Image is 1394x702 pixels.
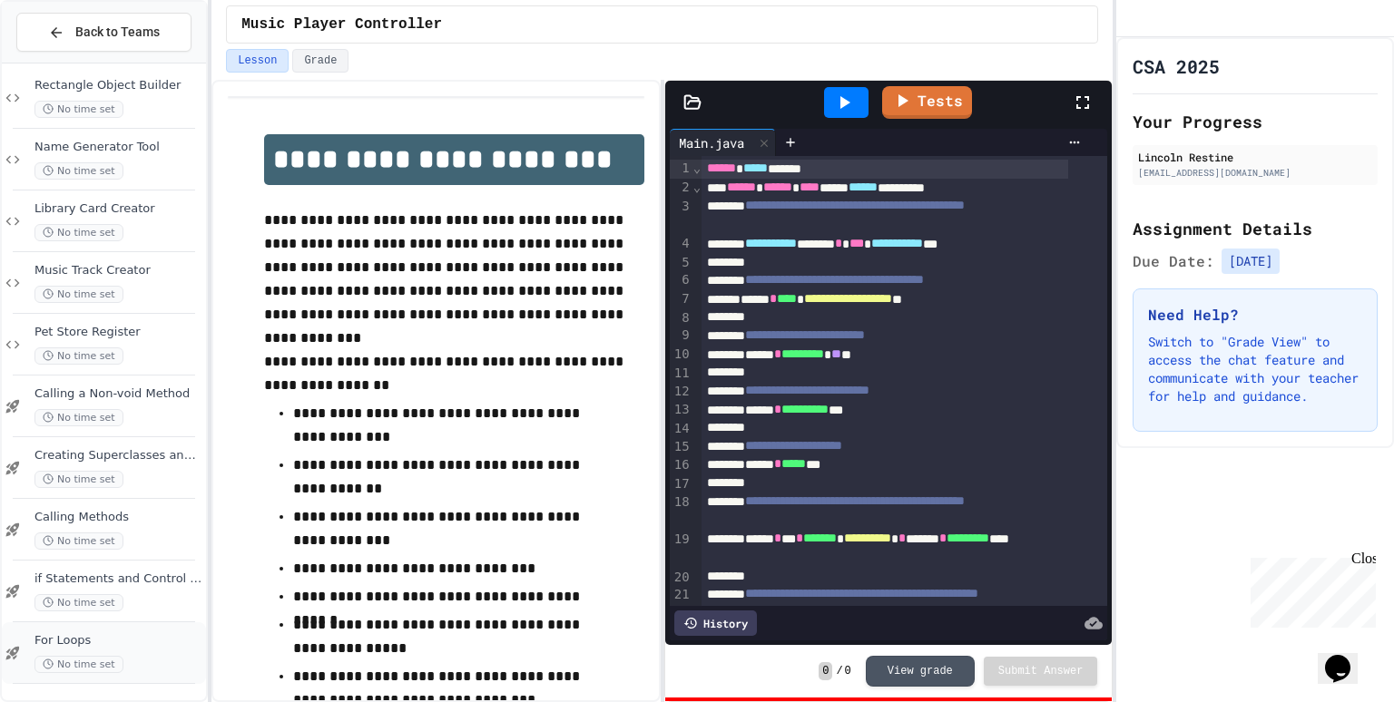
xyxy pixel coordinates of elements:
[670,235,692,254] div: 4
[670,365,692,383] div: 11
[670,438,692,457] div: 15
[1138,149,1372,165] div: Lincoln Restine
[670,160,692,179] div: 1
[670,133,753,152] div: Main.java
[670,179,692,198] div: 2
[1133,109,1378,134] h2: Your Progress
[692,180,702,194] span: Fold line
[670,383,692,402] div: 12
[866,656,975,687] button: View grade
[34,140,202,155] span: Name Generator Tool
[670,456,692,475] div: 16
[1243,551,1376,628] iframe: chat widget
[670,290,692,309] div: 7
[670,475,692,493] div: 17
[34,633,202,648] span: For Loops
[34,409,123,426] span: No time set
[34,78,202,93] span: Rectangle Object Builder
[1138,166,1372,180] div: [EMAIL_ADDRESS][DOMAIN_NAME]
[34,571,202,587] span: if Statements and Control Flow
[34,347,123,365] span: No time set
[226,49,289,73] button: Lesson
[670,401,692,420] div: 13
[34,510,202,525] span: Calling Methods
[16,13,191,52] button: Back to Teams
[836,664,842,678] span: /
[241,14,442,35] span: Music Player Controller
[845,664,851,678] span: 0
[1133,54,1220,79] h1: CSA 2025
[1133,250,1214,272] span: Due Date:
[1318,629,1376,684] iframe: chat widget
[34,656,123,673] span: No time set
[692,161,702,175] span: Fold line
[670,420,692,438] div: 14
[34,101,123,118] span: No time set
[34,594,123,611] span: No time set
[1133,216,1378,241] h2: Assignment Details
[7,7,125,115] div: Chat with us now!Close
[670,586,692,624] div: 21
[670,531,692,569] div: 19
[882,86,972,119] a: Tests
[34,201,202,217] span: Library Card Creator
[670,493,692,531] div: 18
[34,532,123,550] span: No time set
[34,325,202,340] span: Pet Store Register
[34,386,202,402] span: Calling a Non-void Method
[34,263,202,278] span: Music Track Creator
[670,129,776,156] div: Main.java
[670,327,692,346] div: 9
[34,224,123,241] span: No time set
[1148,333,1362,405] p: Switch to "Grade View" to access the chat feature and communicate with your teacher for help and ...
[998,664,1084,678] span: Submit Answer
[819,662,832,680] span: 0
[670,309,692,327] div: 8
[34,448,202,463] span: Creating Superclasses and Subclasses
[1148,304,1362,326] h3: Need Help?
[75,23,160,42] span: Back to Teams
[1222,249,1280,274] span: [DATE]
[670,254,692,272] div: 5
[670,198,692,236] div: 3
[670,271,692,290] div: 6
[670,569,692,587] div: 20
[34,286,123,303] span: No time set
[34,471,123,488] span: No time set
[292,49,348,73] button: Grade
[984,657,1098,686] button: Submit Answer
[674,610,757,636] div: History
[34,162,123,180] span: No time set
[670,346,692,365] div: 10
